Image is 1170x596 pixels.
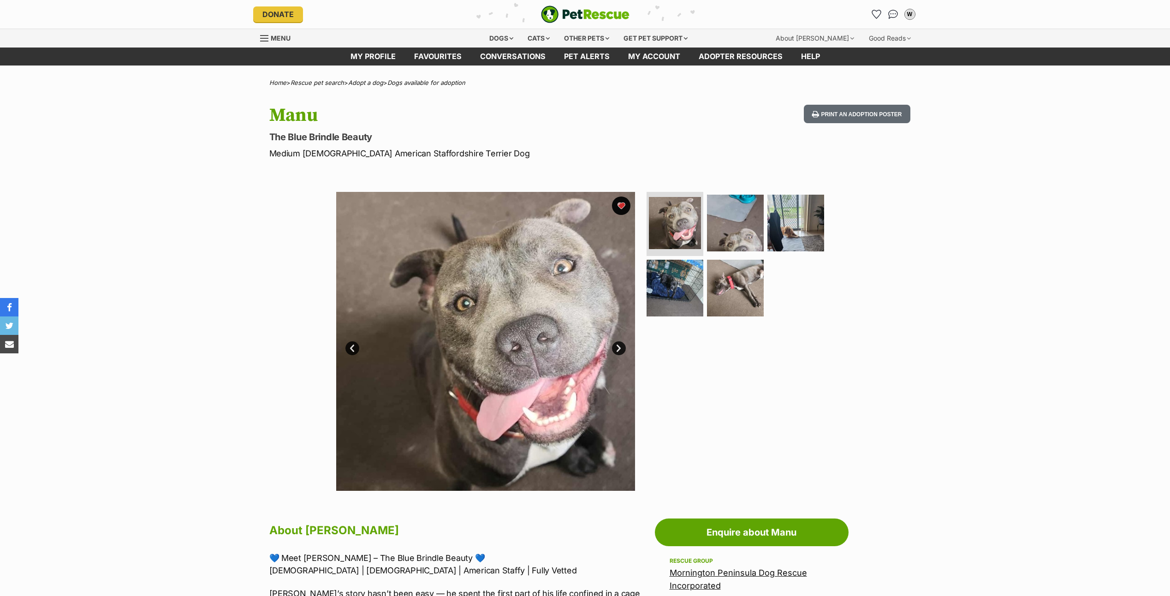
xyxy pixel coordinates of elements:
a: Conversations [886,7,901,22]
img: Photo of Manu [707,260,764,316]
img: chat-41dd97257d64d25036548639549fe6c8038ab92f7586957e7f3b1b290dea8141.svg [888,10,898,19]
p: 💙 Meet [PERSON_NAME] – The Blue Brindle Beauty 💙 [DEMOGRAPHIC_DATA] | [DEMOGRAPHIC_DATA] | Americ... [269,552,650,577]
h2: About [PERSON_NAME] [269,520,650,541]
img: Photo of Manu [336,192,635,491]
a: Help [792,48,829,66]
a: Favourites [405,48,471,66]
a: Home [269,79,286,86]
div: Good Reads [862,29,917,48]
h1: Manu [269,105,659,126]
div: Dogs [483,29,520,48]
div: Get pet support [617,29,694,48]
p: The Blue Brindle Beauty [269,131,659,143]
div: About [PERSON_NAME] [769,29,861,48]
a: My profile [341,48,405,66]
a: Menu [260,29,297,46]
a: Adopter resources [689,48,792,66]
a: Pet alerts [555,48,619,66]
img: Photo of Manu [647,260,703,316]
a: conversations [471,48,555,66]
div: Rescue group [670,557,834,565]
a: Next [612,341,626,355]
img: Photo of Manu [649,197,701,249]
a: Enquire about Manu [655,519,849,546]
div: > > > [246,79,924,86]
button: Print an adoption poster [804,105,910,124]
a: Dogs available for adoption [387,79,465,86]
a: Adopt a dog [348,79,383,86]
a: Rescue pet search [291,79,344,86]
a: Prev [345,341,359,355]
button: My account [903,7,917,22]
button: favourite [612,197,630,215]
img: Photo of Manu [767,195,824,251]
a: Mornington Peninsula Dog Rescue Incorporated [670,568,807,590]
img: Photo of Manu [707,195,764,251]
a: Donate [253,6,303,22]
div: Other pets [558,29,616,48]
a: Favourites [869,7,884,22]
div: W [905,10,915,19]
a: My account [619,48,689,66]
img: logo-e224e6f780fb5917bec1dbf3a21bbac754714ae5b6737aabdf751b685950b380.svg [541,6,630,23]
p: Medium [DEMOGRAPHIC_DATA] American Staffordshire Terrier Dog [269,147,659,160]
div: Cats [521,29,556,48]
ul: Account quick links [869,7,917,22]
span: Menu [271,34,291,42]
a: PetRescue [541,6,630,23]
